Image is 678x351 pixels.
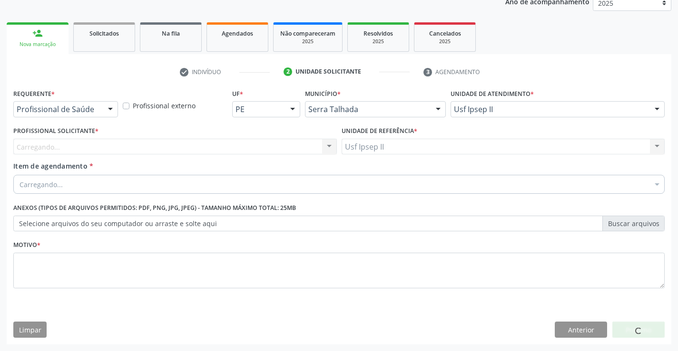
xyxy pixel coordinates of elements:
[13,161,88,171] span: Item de agendamento
[13,86,55,101] label: Requerente
[13,201,296,216] label: Anexos (Tipos de arquivos permitidos: PDF, PNG, JPG, JPEG) - Tamanho máximo total: 25MB
[421,38,469,45] div: 2025
[162,29,180,38] span: Na fila
[222,29,253,38] span: Agendados
[284,67,292,76] div: 2
[13,238,40,253] label: Motivo
[354,38,402,45] div: 2025
[295,67,361,76] div: Unidade solicitante
[364,29,393,38] span: Resolvidos
[13,124,98,139] label: Profissional Solicitante
[32,28,43,38] div: person_add
[13,322,47,338] button: Limpar
[133,101,196,111] label: Profissional externo
[451,86,534,101] label: Unidade de atendimento
[20,180,63,190] span: Carregando...
[305,86,341,101] label: Município
[280,29,335,38] span: Não compareceram
[555,322,607,338] button: Anterior
[236,104,281,114] span: PE
[13,41,62,48] div: Nova marcação
[454,104,645,114] span: Usf Ipsep II
[232,86,243,101] label: UF
[429,29,461,38] span: Cancelados
[89,29,119,38] span: Solicitados
[308,104,426,114] span: Serra Talhada
[280,38,335,45] div: 2025
[342,124,417,139] label: Unidade de referência
[17,104,98,114] span: Profissional de Saúde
